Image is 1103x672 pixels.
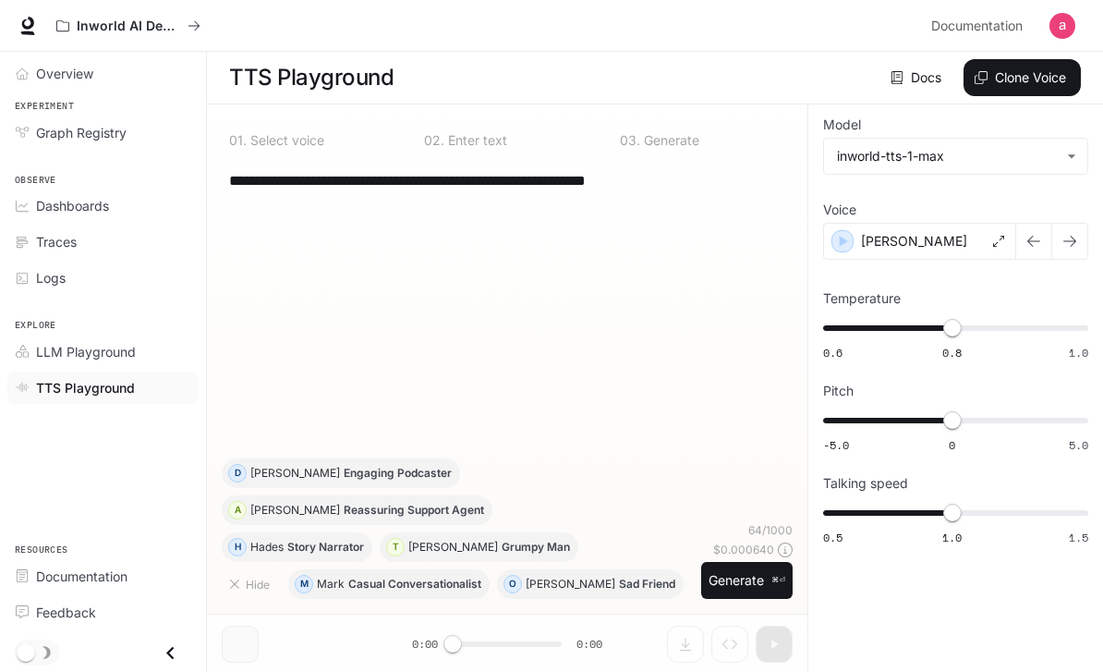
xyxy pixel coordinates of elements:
[222,569,281,599] button: Hide
[861,232,967,250] p: [PERSON_NAME]
[222,495,492,525] button: A[PERSON_NAME]Reassuring Support Agent
[7,57,199,90] a: Overview
[408,542,498,553] p: [PERSON_NAME]
[823,345,842,360] span: 0.6
[317,579,345,590] p: Mark
[823,203,856,216] p: Voice
[222,458,460,488] button: D[PERSON_NAME]Engaging Podcaster
[713,542,774,557] p: $ 0.000640
[36,567,127,586] span: Documentation
[1069,530,1088,545] span: 1.5
[36,342,136,361] span: LLM Playground
[229,134,247,147] p: 0 1 .
[701,562,793,600] button: Generate⌘⏎
[48,7,209,44] button: All workspaces
[296,569,312,599] div: M
[229,458,246,488] div: D
[424,134,444,147] p: 0 2 .
[640,134,699,147] p: Generate
[222,532,372,562] button: HHadesStory Narrator
[619,579,675,590] p: Sad Friend
[7,262,199,294] a: Logs
[942,345,962,360] span: 0.8
[823,477,908,490] p: Talking speed
[7,189,199,222] a: Dashboards
[387,532,404,562] div: T
[288,569,490,599] button: MMarkCasual Conversationalist
[497,569,684,599] button: O[PERSON_NAME]Sad Friend
[287,542,364,553] p: Story Narrator
[36,232,77,251] span: Traces
[247,134,324,147] p: Select voice
[823,437,849,453] span: -5.0
[150,634,191,672] button: Close drawer
[823,292,901,305] p: Temperature
[823,118,861,131] p: Model
[964,59,1081,96] button: Clone Voice
[748,522,793,538] p: 64 / 1000
[344,505,484,516] p: Reassuring Support Agent
[344,468,452,479] p: Engaging Podcaster
[1044,7,1081,44] button: User avatar
[526,579,615,590] p: [PERSON_NAME]
[931,15,1023,38] span: Documentation
[924,7,1036,44] a: Documentation
[887,59,949,96] a: Docs
[36,268,66,287] span: Logs
[17,641,35,662] span: Dark mode toggle
[36,378,135,397] span: TTS Playground
[7,116,199,149] a: Graph Registry
[229,59,394,96] h1: TTS Playground
[250,505,340,516] p: [PERSON_NAME]
[837,147,1058,165] div: inworld-tts-1-max
[380,532,578,562] button: T[PERSON_NAME]Grumpy Man
[949,437,955,453] span: 0
[7,560,199,593] a: Documentation
[1069,437,1088,453] span: 5.0
[7,336,199,368] a: LLM Playground
[444,134,507,147] p: Enter text
[823,385,854,397] p: Pitch
[7,372,199,404] a: TTS Playground
[502,542,570,553] p: Grumpy Man
[824,139,1087,174] div: inworld-tts-1-max
[36,196,109,215] span: Dashboards
[1049,13,1075,39] img: User avatar
[7,226,199,258] a: Traces
[348,579,481,590] p: Casual Conversationalist
[771,575,785,586] p: ⌘⏎
[823,530,842,545] span: 0.5
[36,64,93,83] span: Overview
[250,468,340,479] p: [PERSON_NAME]
[229,532,246,562] div: H
[77,18,180,34] p: Inworld AI Demos
[504,569,521,599] div: O
[229,495,246,525] div: A
[250,542,284,553] p: Hades
[7,596,199,629] a: Feedback
[942,530,962,545] span: 1.0
[36,123,127,142] span: Graph Registry
[1069,345,1088,360] span: 1.0
[620,134,640,147] p: 0 3 .
[36,603,96,622] span: Feedback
